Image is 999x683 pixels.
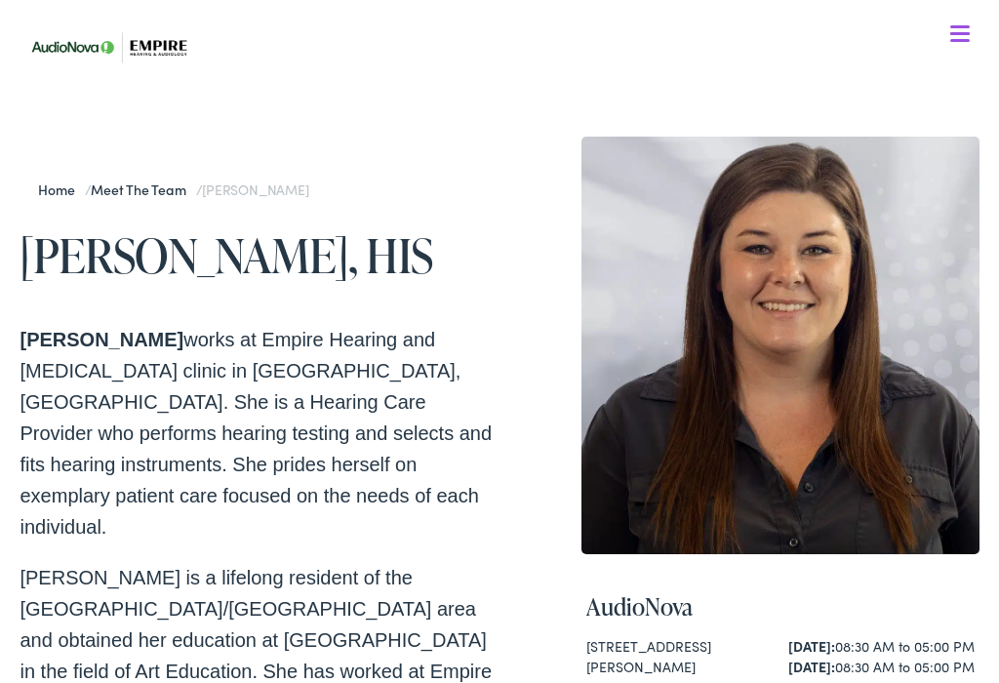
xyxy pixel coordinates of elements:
[91,180,195,199] a: Meet the Team
[788,657,835,676] strong: [DATE]:
[788,636,835,656] strong: [DATE]:
[586,593,975,622] h4: AudioNova
[38,180,84,199] a: Home
[34,78,979,139] a: What We Offer
[586,636,773,677] div: [STREET_ADDRESS][PERSON_NAME]
[20,329,183,350] strong: [PERSON_NAME]
[202,180,308,199] span: [PERSON_NAME]
[20,229,499,281] h1: [PERSON_NAME], HIS
[38,180,308,199] span: / /
[20,324,499,542] p: works at Empire Hearing and [MEDICAL_DATA] clinic in [GEOGRAPHIC_DATA], [GEOGRAPHIC_DATA]. She is...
